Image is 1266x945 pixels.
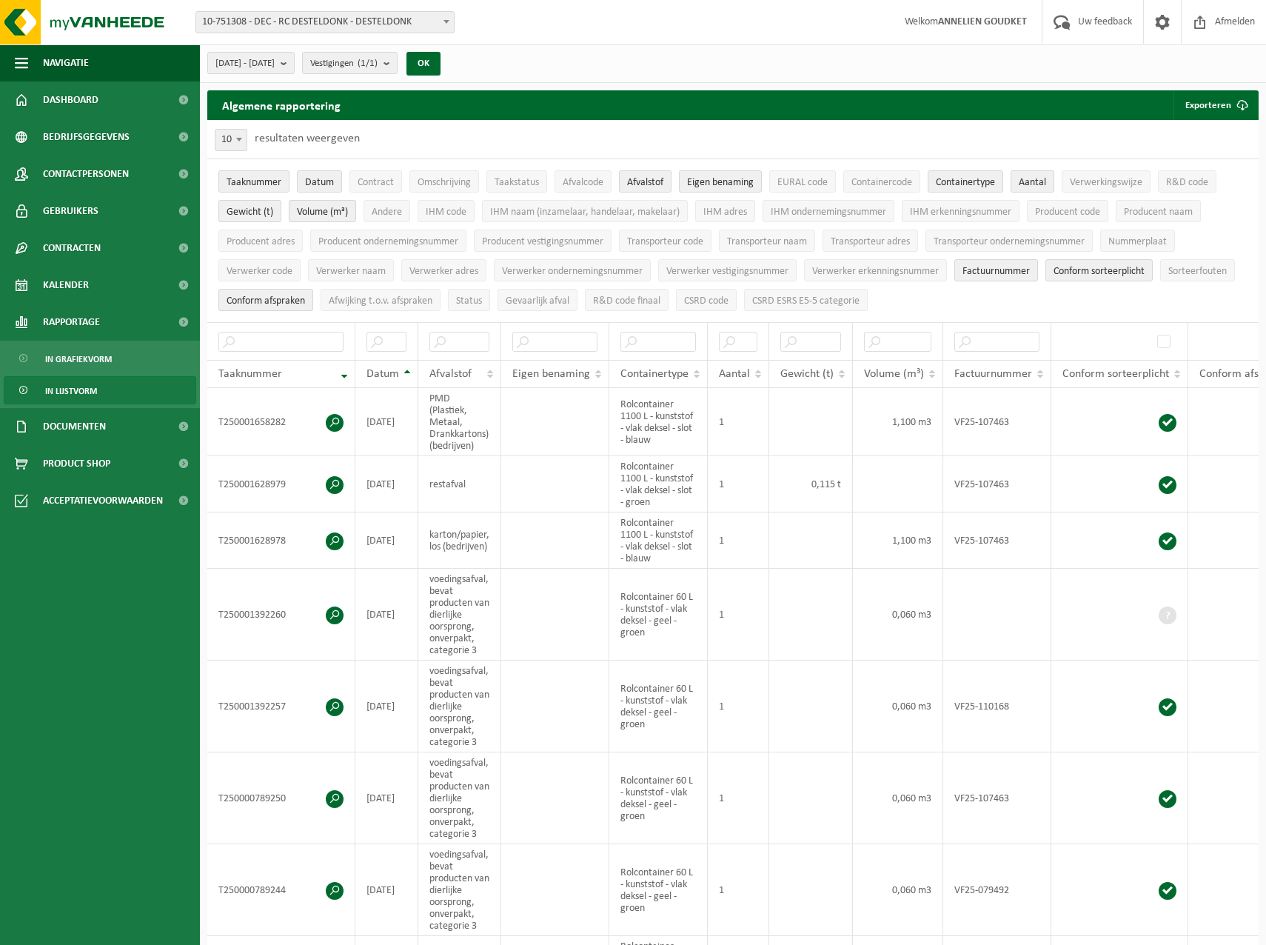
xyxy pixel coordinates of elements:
span: Rapportage [43,304,100,341]
span: Gevaarlijk afval [506,295,569,307]
button: [DATE] - [DATE] [207,52,295,74]
td: 1 [708,661,769,752]
td: 1,100 m3 [853,388,943,456]
button: ContainertypeContainertype: Activate to sort [928,170,1003,193]
span: Aantal [719,368,750,380]
td: Rolcontainer 1100 L - kunststof - vlak deksel - slot - blauw [609,388,708,456]
td: [DATE] [355,456,418,512]
td: 1,100 m3 [853,512,943,569]
span: Producent ondernemingsnummer [318,236,458,247]
td: T250000789250 [207,752,355,844]
button: R&D codeR&amp;D code: Activate to sort [1158,170,1216,193]
button: Conform sorteerplicht : Activate to sort [1045,259,1153,281]
button: AndereAndere: Activate to sort [364,200,410,222]
span: Taaknummer [227,177,281,188]
span: Producent code [1035,207,1100,218]
span: Containertype [936,177,995,188]
span: Bedrijfsgegevens [43,118,130,156]
span: Andere [372,207,402,218]
span: Volume (m³) [297,207,348,218]
span: Verwerkingswijze [1070,177,1142,188]
span: IHM ondernemingsnummer [771,207,886,218]
button: NummerplaatNummerplaat: Activate to sort [1100,230,1175,252]
span: Datum [305,177,334,188]
span: 10-751308 - DEC - RC DESTELDONK - DESTELDONK [195,11,455,33]
td: Rolcontainer 60 L - kunststof - vlak deksel - geel - groen [609,844,708,936]
button: Producent vestigingsnummerProducent vestigingsnummer: Activate to sort [474,230,612,252]
button: Eigen benamingEigen benaming: Activate to sort [679,170,762,193]
td: [DATE] [355,569,418,661]
td: voedingsafval, bevat producten van dierlijke oorsprong, onverpakt, categorie 3 [418,844,501,936]
button: Producent adresProducent adres: Activate to sort [218,230,303,252]
td: PMD (Plastiek, Metaal, Drankkartons) (bedrijven) [418,388,501,456]
button: TaakstatusTaakstatus: Activate to sort [486,170,547,193]
button: Producent ondernemingsnummerProducent ondernemingsnummer: Activate to sort [310,230,466,252]
button: Exporteren [1173,90,1257,120]
span: Afvalstof [627,177,663,188]
td: [DATE] [355,661,418,752]
td: karton/papier, los (bedrijven) [418,512,501,569]
h2: Algemene rapportering [207,90,355,120]
label: resultaten weergeven [255,133,360,144]
span: Dashboard [43,81,98,118]
td: VF25-107463 [943,388,1051,456]
strong: ANNELIEN GOUDKET [938,16,1027,27]
span: Transporteur adres [831,236,910,247]
span: Producent adres [227,236,295,247]
span: Taaknummer [218,368,282,380]
button: IHM codeIHM code: Activate to sort [418,200,475,222]
button: StatusStatus: Activate to sort [448,289,490,311]
td: Rolcontainer 60 L - kunststof - vlak deksel - geel - groen [609,569,708,661]
span: Verwerker erkenningsnummer [812,266,939,277]
button: R&D code finaalR&amp;D code finaal: Activate to sort [585,289,669,311]
button: Verwerker ondernemingsnummerVerwerker ondernemingsnummer: Activate to sort [494,259,651,281]
td: 1 [708,512,769,569]
span: In grafiekvorm [45,345,112,373]
span: IHM naam (inzamelaar, handelaar, makelaar) [490,207,680,218]
td: [DATE] [355,388,418,456]
td: [DATE] [355,512,418,569]
td: 0,115 t [769,456,853,512]
span: Acceptatievoorwaarden [43,482,163,519]
span: Transporteur naam [727,236,807,247]
span: Volume (m³) [864,368,924,380]
span: Gebruikers [43,193,98,230]
td: VF25-107463 [943,752,1051,844]
button: Producent naamProducent naam: Activate to sort [1116,200,1201,222]
span: Contract [358,177,394,188]
span: Eigen benaming [512,368,590,380]
button: Verwerker erkenningsnummerVerwerker erkenningsnummer: Activate to sort [804,259,947,281]
span: Verwerker vestigingsnummer [666,266,788,277]
td: [DATE] [355,752,418,844]
button: IHM ondernemingsnummerIHM ondernemingsnummer: Activate to sort [763,200,894,222]
span: Verwerker ondernemingsnummer [502,266,643,277]
button: Producent codeProducent code: Activate to sort [1027,200,1108,222]
td: T250001392257 [207,661,355,752]
span: Contactpersonen [43,156,129,193]
button: Transporteur ondernemingsnummerTransporteur ondernemingsnummer : Activate to sort [925,230,1093,252]
span: Gewicht (t) [227,207,273,218]
button: EURAL codeEURAL code: Activate to sort [769,170,836,193]
td: T250001628978 [207,512,355,569]
button: Transporteur adresTransporteur adres: Activate to sort [823,230,918,252]
td: T250001658282 [207,388,355,456]
span: Producent naam [1124,207,1193,218]
span: Kalender [43,267,89,304]
button: VerwerkingswijzeVerwerkingswijze: Activate to sort [1062,170,1151,193]
span: Verwerker code [227,266,292,277]
span: Afwijking t.o.v. afspraken [329,295,432,307]
span: Containertype [620,368,689,380]
span: Omschrijving [418,177,471,188]
span: Gewicht (t) [780,368,834,380]
button: ContainercodeContainercode: Activate to sort [843,170,920,193]
span: EURAL code [777,177,828,188]
td: Rolcontainer 60 L - kunststof - vlak deksel - geel - groen [609,661,708,752]
button: Conform afspraken : Activate to sort [218,289,313,311]
td: voedingsafval, bevat producten van dierlijke oorsprong, onverpakt, categorie 3 [418,661,501,752]
span: Factuurnummer [962,266,1030,277]
td: T250000789244 [207,844,355,936]
span: Vestigingen [310,53,378,75]
button: Verwerker naamVerwerker naam: Activate to sort [308,259,394,281]
span: Eigen benaming [687,177,754,188]
button: CSRD codeCSRD code: Activate to sort [676,289,737,311]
